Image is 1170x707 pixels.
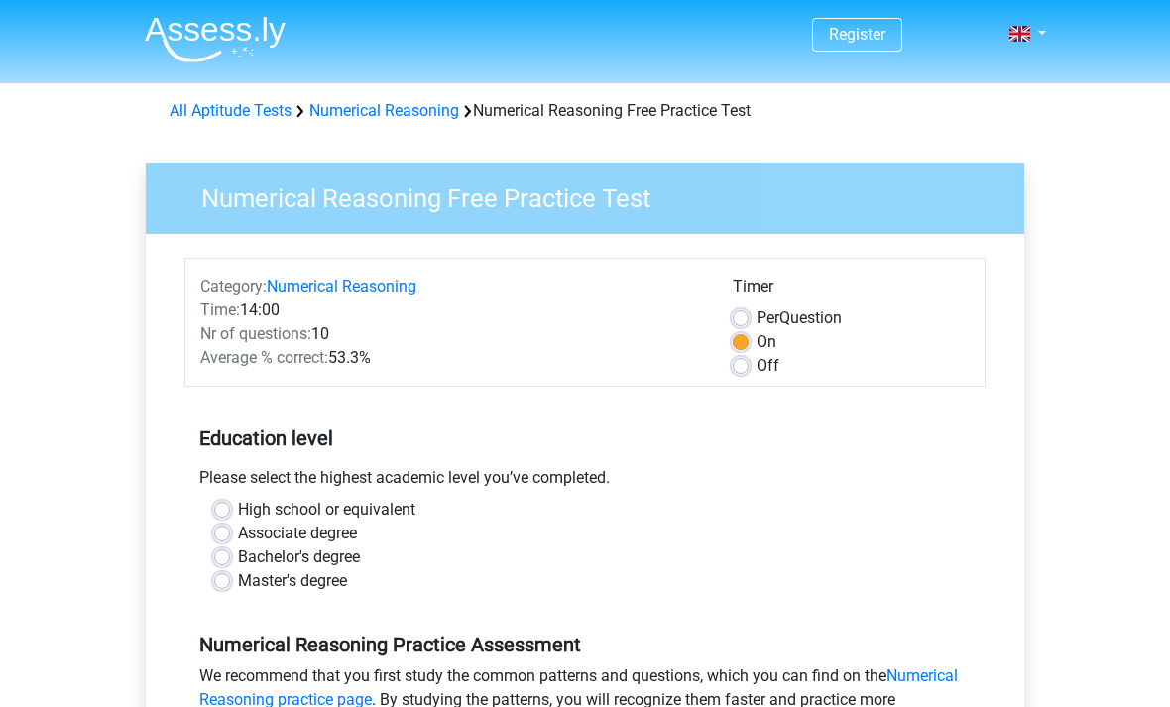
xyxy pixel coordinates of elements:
a: Numerical Reasoning [267,277,416,295]
img: Assessly [145,16,286,62]
label: Associate degree [238,522,357,545]
a: All Aptitude Tests [170,101,292,120]
label: Master's degree [238,569,347,593]
div: 53.3% [185,346,718,370]
a: Register [829,25,885,44]
div: 10 [185,322,718,346]
label: Off [757,354,779,378]
label: Question [757,306,842,330]
label: On [757,330,776,354]
span: Average % correct: [200,348,328,367]
div: Please select the highest academic level you’ve completed. [184,466,986,498]
div: Timer [733,275,970,306]
div: Numerical Reasoning Free Practice Test [162,99,1008,123]
span: Time: [200,300,240,319]
label: High school or equivalent [238,498,415,522]
h5: Numerical Reasoning Practice Assessment [199,633,971,656]
a: Numerical Reasoning [309,101,459,120]
label: Bachelor's degree [238,545,360,569]
span: Nr of questions: [200,324,311,343]
div: 14:00 [185,298,718,322]
h3: Numerical Reasoning Free Practice Test [177,176,1009,214]
h5: Education level [199,418,971,458]
span: Per [757,308,779,327]
span: Category: [200,277,267,295]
